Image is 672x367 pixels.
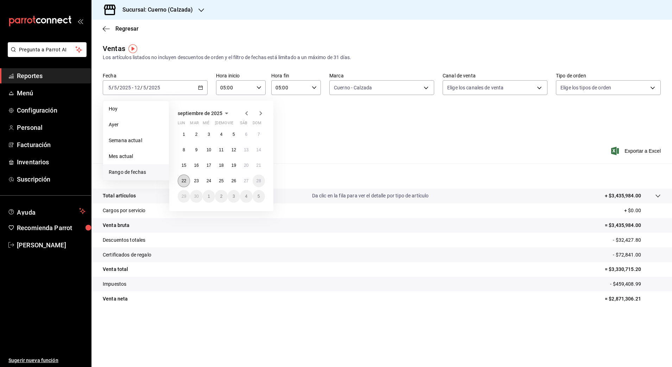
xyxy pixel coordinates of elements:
[115,25,139,32] span: Regresar
[183,147,185,152] abbr: 8 de septiembre de 2025
[215,159,227,172] button: 18 de septiembre de 2025
[190,190,202,203] button: 30 de septiembre de 2025
[108,85,112,90] input: --
[103,236,145,244] p: Descuentos totales
[245,194,247,199] abbr: 4 de octubre de 2025
[109,153,163,160] span: Mes actual
[109,137,163,144] span: Semana actual
[605,266,661,273] p: = $3,330,715.20
[203,159,215,172] button: 17 de septiembre de 2025
[253,159,265,172] button: 21 de septiembre de 2025
[17,240,85,250] span: [PERSON_NAME]
[240,121,247,128] abbr: sábado
[109,105,163,113] span: Hoy
[256,178,261,183] abbr: 28 de septiembre de 2025
[232,163,236,168] abbr: 19 de septiembre de 2025
[128,44,137,53] img: Tooltip marker
[8,357,85,364] span: Sugerir nueva función
[148,85,160,90] input: ----
[103,54,661,61] div: Los artículos listados no incluyen descuentos de orden y el filtro de fechas está limitado a un m...
[203,121,209,128] abbr: miércoles
[228,159,240,172] button: 19 de septiembre de 2025
[109,121,163,128] span: Ayer
[215,128,227,141] button: 4 de septiembre de 2025
[103,192,136,200] p: Total artículos
[17,123,85,132] span: Personal
[215,121,256,128] abbr: jueves
[103,295,128,303] p: Venta neta
[240,144,252,156] button: 13 de septiembre de 2025
[140,85,142,90] span: /
[17,71,85,81] span: Reportes
[253,144,265,156] button: 14 de septiembre de 2025
[178,159,190,172] button: 15 de septiembre de 2025
[117,6,193,14] h3: Sucursal: Cuerno (Calzada)
[253,128,265,141] button: 7 de septiembre de 2025
[560,84,611,91] span: Elige los tipos de orden
[228,128,240,141] button: 5 de septiembre de 2025
[228,190,240,203] button: 3 de octubre de 2025
[109,169,163,176] span: Rango de fechas
[178,128,190,141] button: 1 de septiembre de 2025
[8,42,87,57] button: Pregunta a Parrot AI
[146,85,148,90] span: /
[244,178,248,183] abbr: 27 de septiembre de 2025
[182,163,186,168] abbr: 15 de septiembre de 2025
[220,132,223,137] abbr: 4 de septiembre de 2025
[240,190,252,203] button: 4 de octubre de 2025
[258,194,260,199] abbr: 5 de octubre de 2025
[119,85,131,90] input: ----
[103,222,129,229] p: Venta bruta
[256,163,261,168] abbr: 21 de septiembre de 2025
[207,178,211,183] abbr: 24 de septiembre de 2025
[103,73,208,78] label: Fecha
[447,84,503,91] span: Elige los canales de venta
[253,121,261,128] abbr: domingo
[17,175,85,184] span: Suscripción
[103,25,139,32] button: Regresar
[253,190,265,203] button: 5 de octubre de 2025
[195,147,198,152] abbr: 9 de septiembre de 2025
[613,251,661,259] p: - $72,841.00
[329,73,434,78] label: Marca
[103,251,151,259] p: Certificados de regalo
[190,144,202,156] button: 9 de septiembre de 2025
[228,175,240,187] button: 26 de septiembre de 2025
[114,85,117,90] input: --
[613,147,661,155] button: Exportar a Excel
[312,192,429,200] p: Da clic en la fila para ver el detalle por tipo de artículo
[194,163,198,168] abbr: 16 de septiembre de 2025
[215,190,227,203] button: 2 de octubre de 2025
[271,73,321,78] label: Hora fin
[258,132,260,137] abbr: 7 de septiembre de 2025
[207,147,211,152] abbr: 10 de septiembre de 2025
[17,106,85,115] span: Configuración
[103,266,128,273] p: Venta total
[5,51,87,58] a: Pregunta a Parrot AI
[245,132,247,137] abbr: 6 de septiembre de 2025
[194,178,198,183] abbr: 23 de septiembre de 2025
[605,222,661,229] p: = $3,435,984.00
[17,88,85,98] span: Menú
[556,73,661,78] label: Tipo de orden
[215,144,227,156] button: 11 de septiembre de 2025
[103,172,661,180] p: Resumen
[194,194,198,199] abbr: 30 de septiembre de 2025
[183,132,185,137] abbr: 1 de septiembre de 2025
[178,190,190,203] button: 29 de septiembre de 2025
[216,73,266,78] label: Hora inicio
[208,194,210,199] abbr: 1 de octubre de 2025
[334,84,372,91] span: Cuerno - Calzada
[117,85,119,90] span: /
[244,163,248,168] abbr: 20 de septiembre de 2025
[244,147,248,152] abbr: 13 de septiembre de 2025
[17,223,85,233] span: Recomienda Parrot
[203,175,215,187] button: 24 de septiembre de 2025
[190,175,202,187] button: 23 de septiembre de 2025
[134,85,140,90] input: --
[203,128,215,141] button: 3 de septiembre de 2025
[77,18,83,24] button: open_drawer_menu
[232,178,236,183] abbr: 26 de septiembre de 2025
[195,132,198,137] abbr: 2 de septiembre de 2025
